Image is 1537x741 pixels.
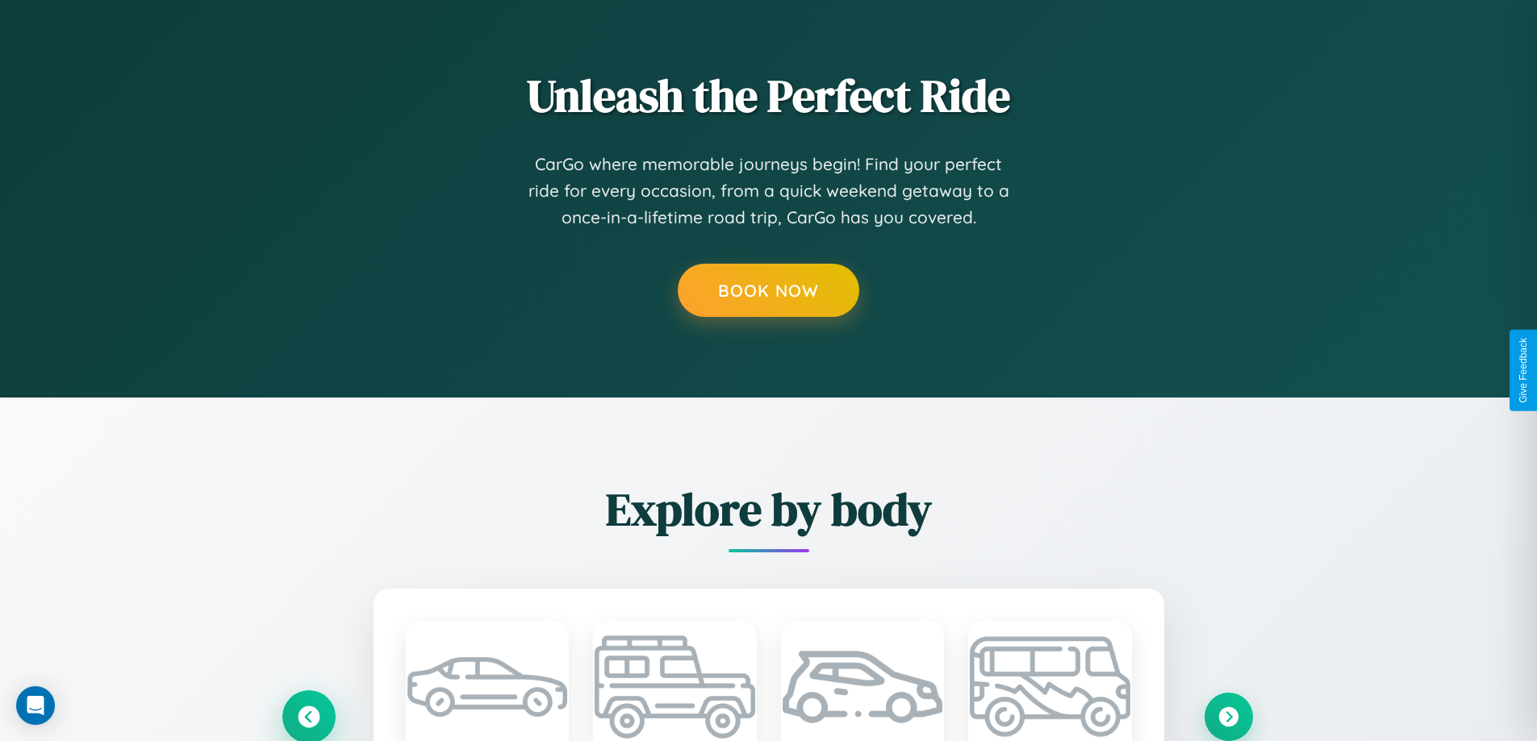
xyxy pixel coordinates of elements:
[16,686,55,725] div: Open Intercom Messenger
[1518,338,1529,403] div: Give Feedback
[527,151,1011,231] p: CarGo where memorable journeys begin! Find your perfect ride for every occasion, from a quick wee...
[678,264,859,317] button: Book Now
[285,478,1253,540] h2: Explore by body
[285,65,1253,127] h2: Unleash the Perfect Ride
